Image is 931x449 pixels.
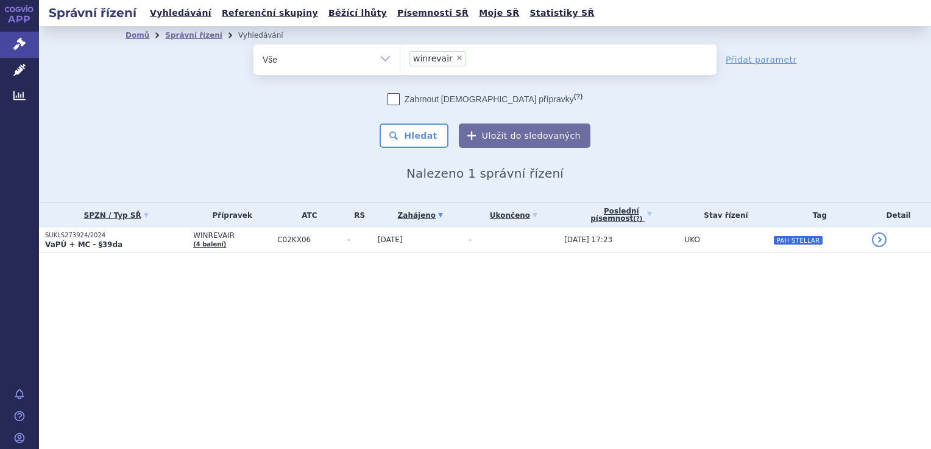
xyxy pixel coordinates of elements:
[574,92,582,100] abbr: (?)
[469,50,476,66] input: winrevair
[126,31,149,40] a: Domů
[774,236,822,245] i: PAH STELLAR
[271,203,341,228] th: ATC
[726,54,797,66] a: Přidat parametr
[872,232,887,247] a: detail
[341,203,371,228] th: RS
[218,5,322,21] a: Referenční skupiny
[378,235,403,244] span: [DATE]
[633,215,642,223] abbr: (?)
[456,54,463,61] span: ×
[679,203,768,228] th: Stav řízení
[413,54,453,63] span: winrevair
[475,5,523,21] a: Moje SŘ
[394,5,472,21] a: Písemnosti SŘ
[45,207,187,224] a: SPZN / Typ SŘ
[45,231,187,240] p: SUKLS273924/2024
[380,124,448,148] button: Hledat
[45,240,122,249] strong: VaPÚ + MC - §39da
[277,235,341,244] span: C02KX06
[39,4,146,21] h2: Správní řízení
[347,235,371,244] span: -
[685,235,700,244] span: UKO
[325,5,391,21] a: Běžící lhůty
[564,203,678,228] a: Poslednípísemnost(?)
[866,203,931,228] th: Detail
[526,5,598,21] a: Statistiky SŘ
[459,124,590,148] button: Uložit do sledovaných
[406,166,564,181] span: Nalezeno 1 správní řízení
[767,203,866,228] th: Tag
[193,231,271,240] span: WINREVAIR
[238,26,299,44] li: Vyhledávání
[564,235,612,244] span: [DATE] 17:23
[146,5,215,21] a: Vyhledávání
[388,93,582,105] label: Zahrnout [DEMOGRAPHIC_DATA] přípravky
[469,207,558,224] a: Ukončeno
[469,235,472,244] span: -
[378,207,463,224] a: Zahájeno
[165,31,222,40] a: Správní řízení
[193,241,226,248] a: (4 balení)
[187,203,271,228] th: Přípravek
